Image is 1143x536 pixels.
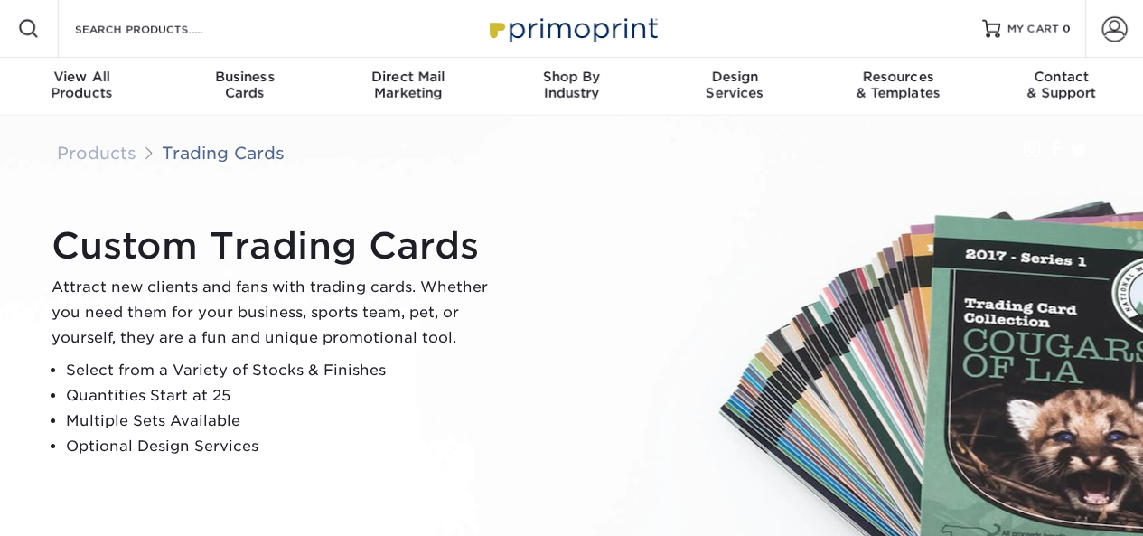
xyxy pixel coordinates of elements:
[164,69,327,85] span: Business
[817,69,980,85] span: Resources
[490,69,653,101] div: Industry
[1007,22,1059,37] span: MY CART
[66,383,503,409] li: Quantities Start at 25
[66,409,503,434] li: Multiple Sets Available
[490,69,653,85] span: Shop By
[490,58,653,116] a: Shop ByIndustry
[979,69,1143,85] span: Contact
[817,58,980,116] a: Resources& Templates
[66,434,503,459] li: Optional Design Services
[482,9,662,48] img: Primoprint
[164,58,327,116] a: BusinessCards
[653,69,817,101] div: Services
[653,69,817,85] span: Design
[73,18,249,40] input: SEARCH PRODUCTS.....
[979,58,1143,116] a: Contact& Support
[52,224,503,268] h1: Custom Trading Cards
[164,69,327,101] div: Cards
[66,358,503,383] li: Select from a Variety of Stocks & Finishes
[326,69,490,85] span: Direct Mail
[57,143,136,163] a: Products
[52,275,503,351] p: Attract new clients and fans with trading cards. Whether you need them for your business, sports ...
[326,58,490,116] a: Direct MailMarketing
[817,69,980,101] div: & Templates
[979,69,1143,101] div: & Support
[326,69,490,101] div: Marketing
[1063,23,1071,35] span: 0
[653,58,817,116] a: DesignServices
[162,143,285,163] a: Trading Cards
